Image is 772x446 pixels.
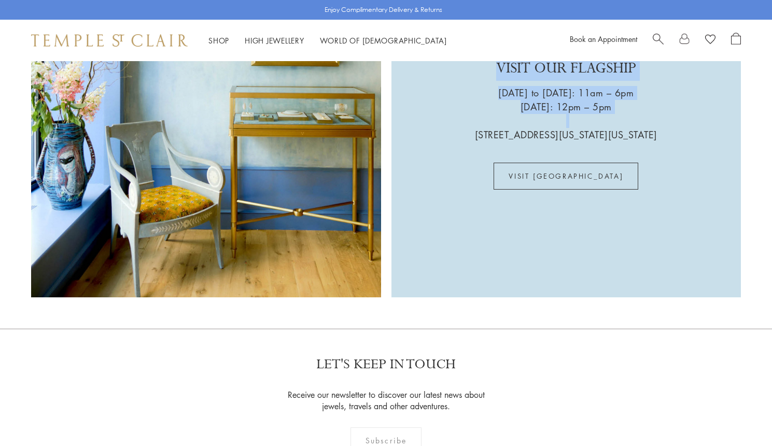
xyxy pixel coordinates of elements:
[316,355,456,373] p: LET'S KEEP IN TOUCH
[494,163,638,190] a: VISIT [GEOGRAPHIC_DATA]
[31,34,188,47] img: Temple St. Clair
[325,5,442,15] p: Enjoy Complimentary Delivery & Returns
[281,389,491,412] p: Receive our newsletter to discover our latest news about jewels, travels and other adventures.
[208,34,447,47] nav: Main navigation
[320,35,447,46] a: World of [DEMOGRAPHIC_DATA]World of [DEMOGRAPHIC_DATA]
[570,34,637,44] a: Book an Appointment
[496,56,636,86] p: VISIT OUR FLAGSHIP
[705,33,715,48] a: View Wishlist
[653,33,664,48] a: Search
[498,86,634,114] p: [DATE] to [DATE]: 11am – 6pm [DATE]: 12pm – 5pm
[208,35,229,46] a: ShopShop
[475,114,657,142] p: [STREET_ADDRESS][US_STATE][US_STATE]
[245,35,304,46] a: High JewelleryHigh Jewellery
[731,33,741,48] a: Open Shopping Bag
